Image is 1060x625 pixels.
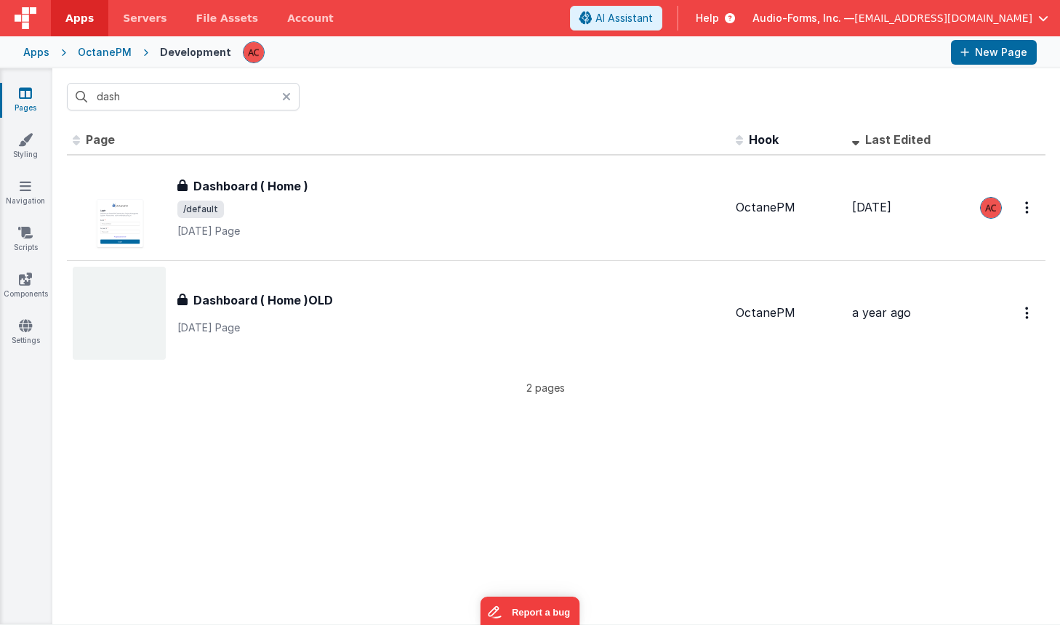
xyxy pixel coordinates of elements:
img: e1205bf731cae5f591faad8638e24ab9 [244,42,264,62]
button: AI Assistant [570,6,662,31]
button: Options [1016,298,1040,328]
p: [DATE] Page [177,224,724,238]
h3: Dashboard ( Home )OLD [193,291,333,309]
span: /default [177,201,224,218]
h3: Dashboard ( Home ) [193,177,308,195]
div: OctanePM [736,199,840,216]
div: Apps [23,45,49,60]
span: Audio-Forms, Inc. — [752,11,854,25]
p: [DATE] Page [177,320,724,335]
img: e1205bf731cae5f591faad8638e24ab9 [981,198,1001,218]
span: [EMAIL_ADDRESS][DOMAIN_NAME] [854,11,1032,25]
input: Search pages, id's ... [67,83,300,110]
button: New Page [951,40,1037,65]
span: Apps [65,11,94,25]
p: 2 pages [67,380,1024,395]
span: Help [696,11,719,25]
span: Hook [749,132,779,147]
div: OctanePM [736,305,840,321]
button: Options [1016,193,1040,222]
span: Last Edited [865,132,931,147]
span: Page [86,132,115,147]
div: Development [160,45,231,60]
button: Audio-Forms, Inc. — [EMAIL_ADDRESS][DOMAIN_NAME] [752,11,1048,25]
span: File Assets [196,11,259,25]
span: AI Assistant [595,11,653,25]
div: OctanePM [78,45,132,60]
span: Servers [123,11,166,25]
span: a year ago [852,305,911,320]
span: [DATE] [852,200,891,214]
